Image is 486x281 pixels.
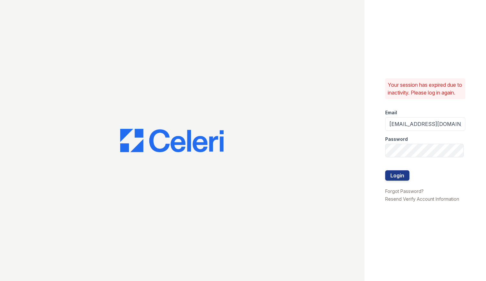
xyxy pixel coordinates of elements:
[385,170,409,181] button: Login
[385,196,459,202] a: Resend Verify Account Information
[388,81,463,96] p: Your session has expired due to inactivity. Please log in again.
[385,109,397,116] label: Email
[385,136,408,142] label: Password
[120,129,224,152] img: CE_Logo_Blue-a8612792a0a2168367f1c8372b55b34899dd931a85d93a1a3d3e32e68fde9ad4.png
[385,188,424,194] a: Forgot Password?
